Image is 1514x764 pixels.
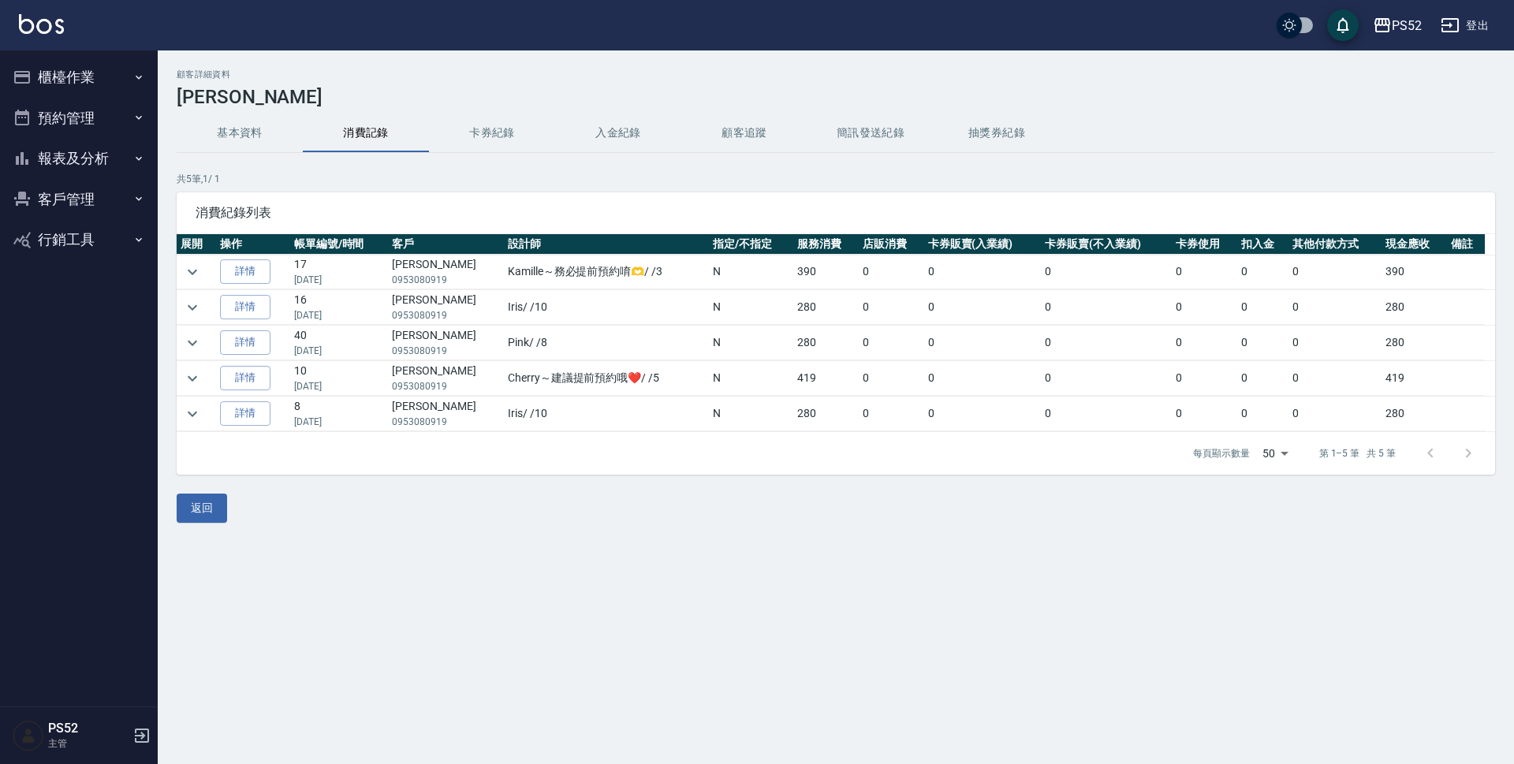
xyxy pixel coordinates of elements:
th: 現金應收 [1382,234,1447,255]
p: 0953080919 [392,379,500,393]
button: 返回 [177,494,227,523]
td: 0 [859,326,924,360]
td: 0 [1288,290,1382,325]
td: 0 [1237,326,1288,360]
td: 0 [1237,361,1288,396]
td: 280 [1382,397,1447,431]
th: 卡券販賣(入業績) [924,234,1041,255]
div: PS52 [1392,16,1422,35]
td: 0 [924,361,1041,396]
th: 備註 [1447,234,1485,255]
td: 419 [1382,361,1447,396]
button: save [1327,9,1359,41]
p: 共 5 筆, 1 / 1 [177,172,1495,186]
td: 0 [1288,255,1382,289]
td: [PERSON_NAME] [388,326,504,360]
th: 服務消費 [793,234,859,255]
td: 0 [1172,290,1237,325]
td: N [709,255,793,289]
td: 0 [924,326,1041,360]
td: 419 [793,361,859,396]
th: 客戶 [388,234,504,255]
td: 40 [290,326,388,360]
td: N [709,290,793,325]
button: 預約管理 [6,98,151,139]
td: 0 [1041,397,1172,431]
th: 設計師 [504,234,709,255]
td: 0 [1237,397,1288,431]
h2: 顧客詳細資料 [177,69,1495,80]
p: [DATE] [294,379,384,393]
p: 0953080919 [392,344,500,358]
td: 390 [793,255,859,289]
th: 展開 [177,234,216,255]
p: 0953080919 [392,308,500,322]
th: 帳單編號/時間 [290,234,388,255]
button: 登出 [1434,11,1495,40]
td: Pink / /8 [504,326,709,360]
a: 詳情 [220,330,270,355]
p: [DATE] [294,415,384,429]
td: 10 [290,361,388,396]
h3: [PERSON_NAME] [177,86,1495,108]
button: 入金紀錄 [555,114,681,152]
td: [PERSON_NAME] [388,290,504,325]
th: 指定/不指定 [709,234,793,255]
td: 0 [1172,255,1237,289]
th: 扣入金 [1237,234,1288,255]
td: 16 [290,290,388,325]
p: 0953080919 [392,415,500,429]
td: 0 [859,361,924,396]
td: 280 [793,326,859,360]
td: 0 [1237,255,1288,289]
td: 0 [1172,361,1237,396]
button: expand row [181,402,204,426]
td: Kamille～務必提前預約唷🫶 / /3 [504,255,709,289]
button: expand row [181,367,204,390]
td: [PERSON_NAME] [388,361,504,396]
button: 客戶管理 [6,179,151,220]
th: 卡券使用 [1172,234,1237,255]
td: 0 [1172,326,1237,360]
h5: PS52 [48,721,129,736]
td: 0 [1288,361,1382,396]
span: 消費紀錄列表 [196,205,1476,221]
a: 詳情 [220,401,270,426]
p: 每頁顯示數量 [1193,446,1250,460]
td: Iris / /10 [504,290,709,325]
p: [DATE] [294,273,384,287]
td: 17 [290,255,388,289]
button: 抽獎券紀錄 [934,114,1060,152]
p: 主管 [48,736,129,751]
td: N [709,361,793,396]
button: 櫃檯作業 [6,57,151,98]
td: 0 [924,290,1041,325]
td: 0 [1172,397,1237,431]
th: 其他付款方式 [1288,234,1382,255]
th: 店販消費 [859,234,924,255]
button: expand row [181,260,204,284]
td: 0 [1041,255,1172,289]
button: 行銷工具 [6,219,151,260]
td: 0 [859,397,924,431]
td: 280 [793,290,859,325]
a: 詳情 [220,295,270,319]
div: 50 [1256,432,1294,475]
td: 0 [924,397,1041,431]
button: expand row [181,331,204,355]
td: 0 [1288,326,1382,360]
a: 詳情 [220,259,270,284]
th: 操作 [216,234,289,255]
p: 0953080919 [392,273,500,287]
td: [PERSON_NAME] [388,255,504,289]
th: 卡券販賣(不入業績) [1041,234,1172,255]
button: 基本資料 [177,114,303,152]
td: N [709,397,793,431]
td: 0 [1041,290,1172,325]
td: 0 [1041,361,1172,396]
td: Iris / /10 [504,397,709,431]
td: 0 [1041,326,1172,360]
td: 280 [1382,290,1447,325]
td: 280 [793,397,859,431]
td: 8 [290,397,388,431]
